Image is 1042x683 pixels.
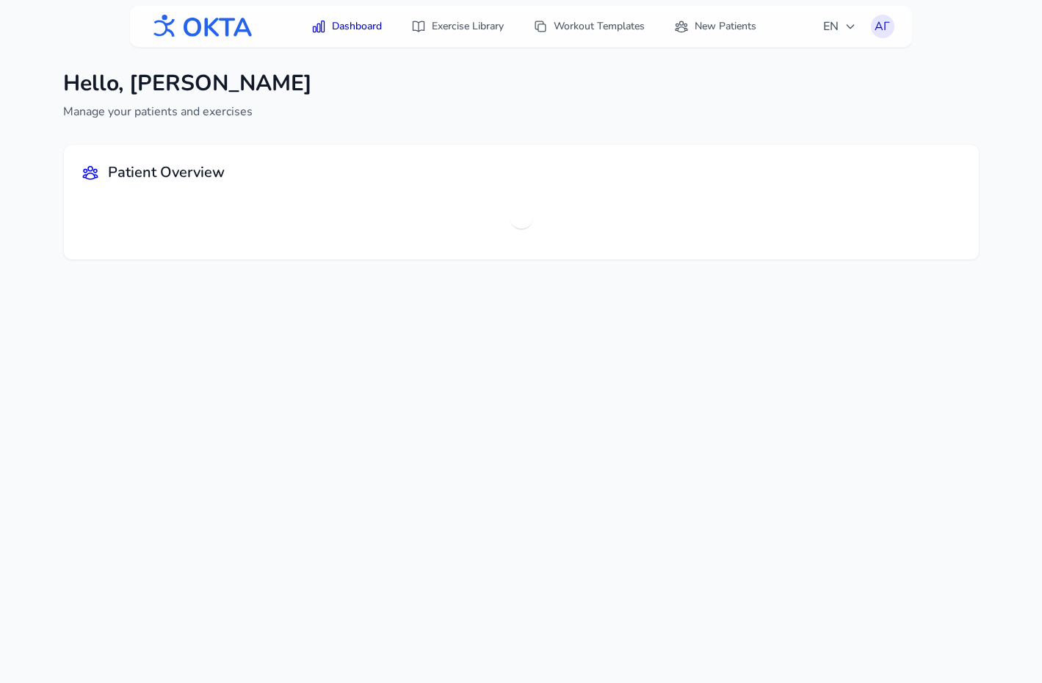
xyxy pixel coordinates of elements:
a: Workout Templates [524,13,654,40]
img: OKTA logo [148,7,253,46]
span: EN [823,18,856,35]
a: Exercise Library [402,13,513,40]
a: New Patients [665,13,765,40]
h1: Hello, [PERSON_NAME] [63,71,312,97]
h2: Patient Overview [108,162,225,183]
a: Dashboard [303,13,391,40]
button: АГ [871,15,894,38]
button: EN [814,12,865,41]
p: Manage your patients and exercises [63,103,312,120]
